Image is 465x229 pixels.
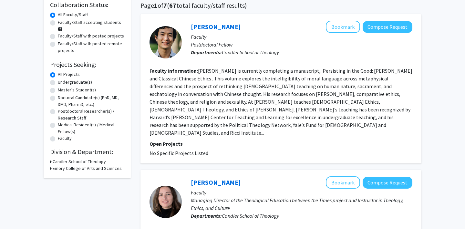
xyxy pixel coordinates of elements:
[154,1,158,9] span: 1
[191,178,241,186] a: [PERSON_NAME]
[326,176,360,189] button: Add Lucila Crena to Bookmarks
[140,2,421,9] h1: Page of ( total faculty/staff results)
[163,1,167,9] span: 7
[326,21,360,33] button: Add Peng Yin to Bookmarks
[53,165,122,172] h3: Emory College of Arts and Sciences
[222,213,279,219] span: Candler School of Theology
[363,21,412,33] button: Compose Request to Peng Yin
[58,19,121,26] label: Faculty/Staff accepting students
[363,177,412,189] button: Compose Request to Lucila Crena
[150,140,412,148] p: Open Projects
[50,1,124,9] h2: Collaboration Status:
[50,148,124,156] h2: Division & Department:
[150,68,412,136] fg-read-more: [PERSON_NAME] is currently completing a manuscript, Persisting in the Good: [PERSON_NAME] and Cla...
[58,108,124,121] label: Postdoctoral Researcher(s) / Research Staff
[58,87,96,93] label: Master's Student(s)
[58,33,124,39] label: Faculty/Staff with posted projects
[191,213,222,219] b: Departments:
[191,23,241,31] a: [PERSON_NAME]
[53,158,106,165] h3: Candler School of Theology
[50,61,124,68] h2: Projects Seeking:
[5,200,27,224] iframe: Chat
[58,11,88,18] label: All Faculty/Staff
[58,94,124,108] label: Doctoral Candidate(s) (PhD, MD, DMD, PharmD, etc.)
[58,79,92,86] label: Undergraduate(s)
[222,49,279,56] span: Candler School of Theology
[191,33,412,41] p: Faculty
[169,1,176,9] span: 67
[150,68,198,74] b: Faculty Information:
[58,135,72,142] label: Faculty
[58,71,80,78] label: All Projects
[191,41,412,48] p: Postdoctoral Fellow
[191,49,222,56] b: Departments:
[150,150,208,156] span: No Specific Projects Listed
[191,196,412,212] p: Managing Director of the Theological Education between the Times project and Instructor in Theolo...
[58,121,124,135] label: Medical Resident(s) / Medical Fellow(s)
[191,189,412,196] p: Faculty
[58,40,124,54] label: Faculty/Staff with posted remote projects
